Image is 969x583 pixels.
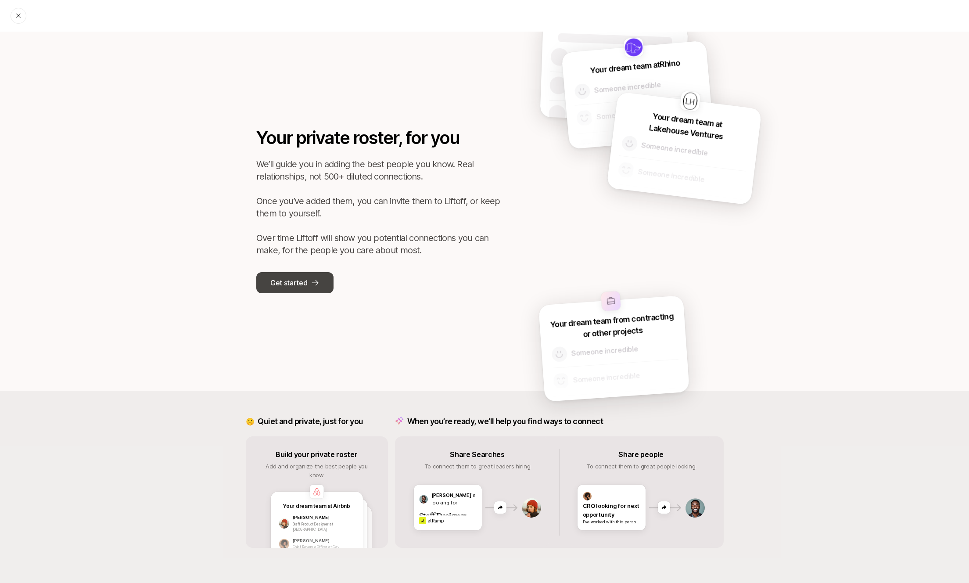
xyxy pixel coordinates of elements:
p: Your dream team at Airbnb [283,502,350,510]
p: [PERSON_NAME] [293,515,356,521]
img: Rhino [623,37,644,58]
span: To connect them to great leaders hiring [424,463,531,470]
p: Your dream team from contracting or other projects [548,310,677,342]
img: other-company-logo.svg [600,291,621,311]
p: Your private roster, for you [256,125,502,151]
p: 🤫 [246,416,255,427]
p: at [428,518,444,524]
p: Share Searches [450,449,505,460]
img: Lakehouse Ventures [679,90,700,112]
img: avatar-4.png [419,495,428,504]
p: Build your private roster [276,449,357,460]
img: avatar-1.png [521,498,541,518]
p: Staff Designer [419,510,477,515]
p: Your dream team at Rhino [590,57,681,76]
p: When you’re ready, we’ll help you find ways to connect [407,415,603,428]
img: company-logo.png [310,485,324,499]
img: avatar-4.png [685,498,705,518]
img: avatar-2.png [583,492,592,500]
p: Get started [270,277,307,288]
p: We’ll guide you in adding the best people you know. Real relationships, not 500+ diluted connecti... [256,158,502,256]
p: is looking for [431,492,477,506]
button: Get started [256,272,334,293]
span: To connect them to great people looking [587,463,696,470]
p: Your dream team at Lakehouse Ventures [649,110,725,142]
p: I've worked with this person at Intercom and they are a great leader [583,519,640,524]
p: Share people [618,449,663,460]
span: [PERSON_NAME] [431,492,472,498]
p: Quiet and private, just for you [258,415,363,428]
span: Ramp [432,518,444,523]
img: f92ccad0_b811_468c_8b5a_ad63715c99b3.jpg [419,517,426,524]
p: CRO looking for next opportunity [583,501,640,519]
span: Add and organize the best people you know [266,463,368,479]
